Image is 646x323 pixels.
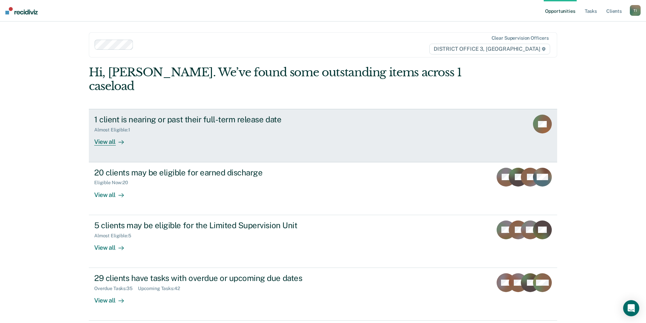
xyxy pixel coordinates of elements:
[94,115,330,124] div: 1 client is nearing or past their full-term release date
[5,7,38,14] img: Recidiviz
[94,168,330,177] div: 20 clients may be eligible for earned discharge
[94,180,134,186] div: Eligible Now : 20
[630,5,641,16] div: T I
[94,186,132,199] div: View all
[89,162,557,215] a: 20 clients may be eligible for earned dischargeEligible Now:20View all
[623,300,639,316] div: Open Intercom Messenger
[429,44,550,54] span: DISTRICT OFFICE 3, [GEOGRAPHIC_DATA]
[94,133,132,146] div: View all
[89,109,557,162] a: 1 client is nearing or past their full-term release dateAlmost Eligible:1View all
[89,215,557,268] a: 5 clients may be eligible for the Limited Supervision UnitAlmost Eligible:5View all
[630,5,641,16] button: TI
[94,291,132,305] div: View all
[94,233,137,239] div: Almost Eligible : 5
[94,238,132,251] div: View all
[89,268,557,321] a: 29 clients have tasks with overdue or upcoming due datesOverdue Tasks:35Upcoming Tasks:42View all
[94,220,330,230] div: 5 clients may be eligible for the Limited Supervision Unit
[94,273,330,283] div: 29 clients have tasks with overdue or upcoming due dates
[138,286,185,291] div: Upcoming Tasks : 42
[89,66,464,93] div: Hi, [PERSON_NAME]. We’ve found some outstanding items across 1 caseload
[492,35,549,41] div: Clear supervision officers
[94,286,138,291] div: Overdue Tasks : 35
[94,127,136,133] div: Almost Eligible : 1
